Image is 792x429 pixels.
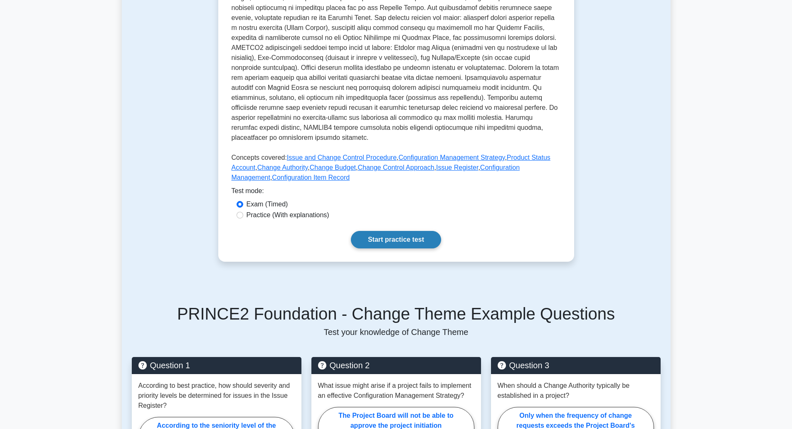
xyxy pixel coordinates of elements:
a: Issue and Change Control Procedure [287,154,397,161]
h5: PRINCE2 Foundation - Change Theme Example Questions [132,304,661,324]
h5: Question 1 [138,360,295,370]
p: When should a Change Authority typically be established in a project? [498,381,654,401]
p: Test your knowledge of Change Theme [132,327,661,337]
h5: Question 2 [318,360,474,370]
a: Start practice test [351,231,441,248]
h5: Question 3 [498,360,654,370]
a: Change Control Approach [358,164,434,171]
label: Practice (With explanations) [247,210,329,220]
p: Concepts covered: , , , , , , , , [232,153,561,186]
a: Change Authority [257,164,308,171]
label: Exam (Timed) [247,199,288,209]
div: Test mode: [232,186,561,199]
a: Configuration Management Strategy [399,154,505,161]
a: Issue Register [436,164,478,171]
a: Change Budget [310,164,356,171]
p: What issue might arise if a project fails to implement an effective Configuration Management Stra... [318,381,474,401]
a: Configuration Item Record [272,174,350,181]
p: According to best practice, how should severity and priority levels be determined for issues in t... [138,381,295,411]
